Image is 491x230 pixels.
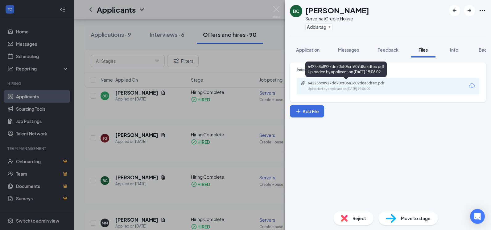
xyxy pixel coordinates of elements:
[378,47,398,53] span: Feedback
[305,23,333,30] button: PlusAdd a tag
[419,47,428,53] span: Files
[449,5,460,16] button: ArrowLeftNew
[328,25,331,29] svg: Plus
[470,209,485,224] div: Open Intercom Messenger
[293,8,299,14] div: BC
[468,82,476,90] svg: Download
[464,5,475,16] button: ArrowRight
[450,47,458,53] span: Info
[451,7,458,14] svg: ArrowLeftNew
[290,105,324,117] button: Add FilePlus
[297,67,479,72] div: Indeed Resume
[296,47,320,53] span: Application
[479,7,486,14] svg: Ellipses
[305,15,369,22] div: Servers at Creole House
[308,87,400,92] div: Uploaded by applicant on [DATE] 19:06:09
[295,108,301,114] svg: Plus
[338,47,359,53] span: Messages
[300,81,400,92] a: Paperclip642258c8927dd70cf06a1609d8a5dfec.pdfUploaded by applicant on [DATE] 19:06:09
[308,81,394,86] div: 642258c8927dd70cf06a1609d8a5dfec.pdf
[401,215,431,222] span: Move to stage
[353,215,366,222] span: Reject
[300,81,305,86] svg: Paperclip
[466,7,473,14] svg: ArrowRight
[305,62,387,77] div: 642258c8927dd70cf06a1609d8a5dfec.pdf Uploaded by applicant on [DATE] 19:06:09
[305,5,369,15] h1: [PERSON_NAME]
